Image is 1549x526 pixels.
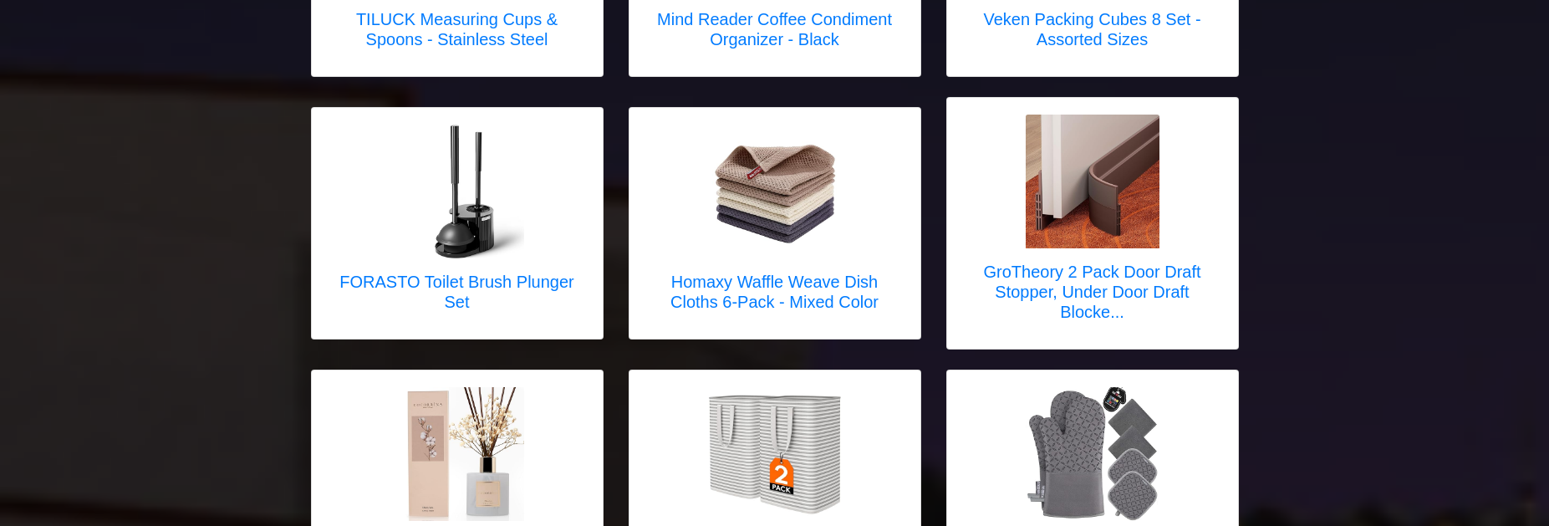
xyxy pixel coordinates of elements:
h5: FORASTO Toilet Brush Plunger Set [329,272,586,312]
img: Homaxy Waffle Weave Dish Cloths 6-Pack - Mixed Color [708,125,842,258]
img: KEGOUU Oven Mitts 6-Piece Set - Grey [1026,387,1159,521]
img: COCORRÍNA Reed Diffuser 6-Pack - Clean Linen [390,387,524,521]
h5: TILUCK Measuring Cups & Spoons - Stainless Steel [329,9,586,49]
a: Homaxy Waffle Weave Dish Cloths 6-Pack - Mixed Color Homaxy Waffle Weave Dish Cloths 6-Pack - Mix... [646,125,904,322]
h5: GroTheory 2 Pack Door Draft Stopper, Under Door Draft Blocke... [964,262,1221,322]
img: GroTheory 2 Pack Door Draft Stopper, Under Door Draft Blocker, Soundproof Door Sweep Weather Stri... [1026,115,1159,248]
h5: Homaxy Waffle Weave Dish Cloths 6-Pack - Mixed Color [646,272,904,312]
h5: Mind Reader Coffee Condiment Organizer - Black [646,9,904,49]
a: GroTheory 2 Pack Door Draft Stopper, Under Door Draft Blocker, Soundproof Door Sweep Weather Stri... [964,115,1221,332]
a: FORASTO Toilet Brush Plunger Set FORASTO Toilet Brush Plunger Set [329,125,586,322]
h5: Veken Packing Cubes 8 Set - Assorted Sizes [964,9,1221,49]
img: Lifewit Laundry Hamper 2-Pack - Grey [708,387,842,521]
img: FORASTO Toilet Brush Plunger Set [390,125,524,258]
